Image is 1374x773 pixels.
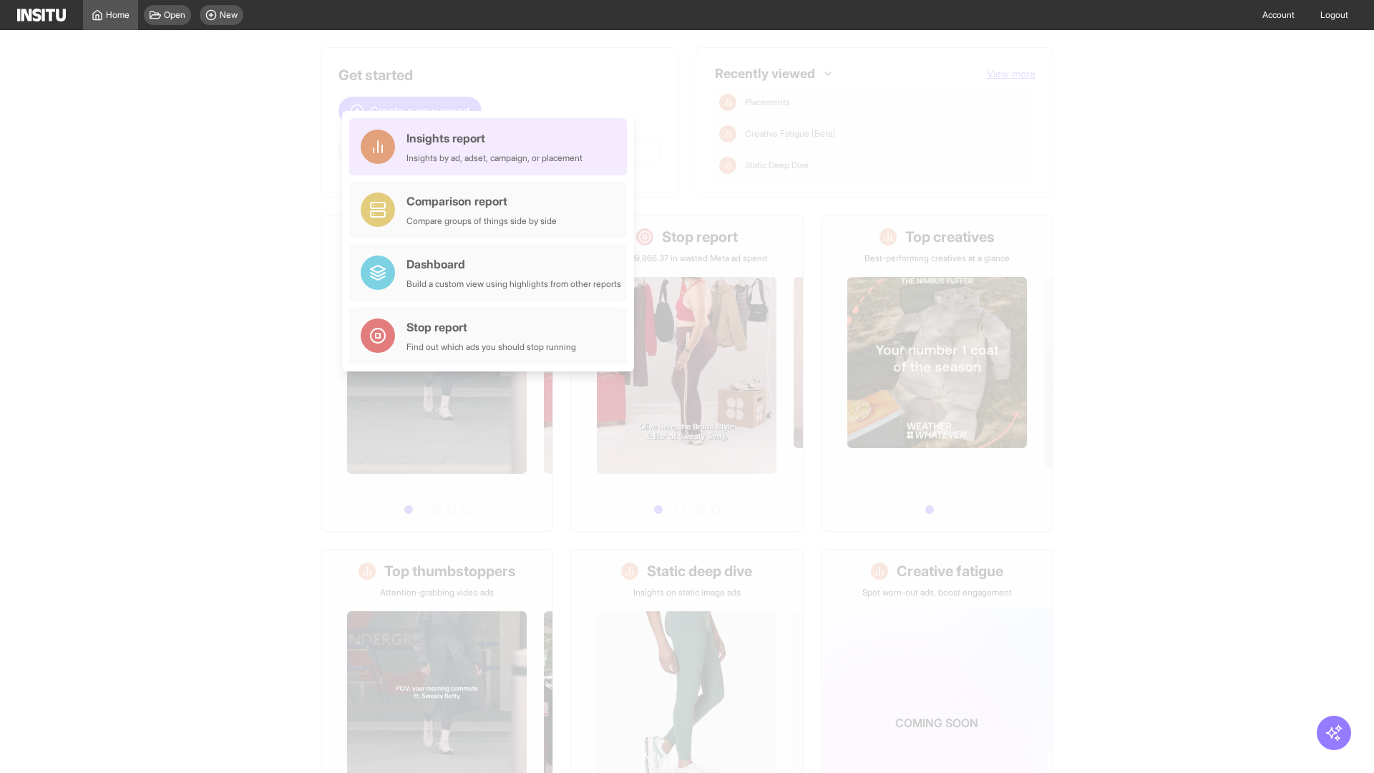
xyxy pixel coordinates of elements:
[406,193,557,210] div: Comparison report
[406,130,583,147] div: Insights report
[406,278,621,290] div: Build a custom view using highlights from other reports
[17,9,66,21] img: Logo
[406,319,576,336] div: Stop report
[406,152,583,164] div: Insights by ad, adset, campaign, or placement
[220,9,238,21] span: New
[164,9,185,21] span: Open
[106,9,130,21] span: Home
[406,256,621,273] div: Dashboard
[406,215,557,227] div: Compare groups of things side by side
[406,341,576,353] div: Find out which ads you should stop running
